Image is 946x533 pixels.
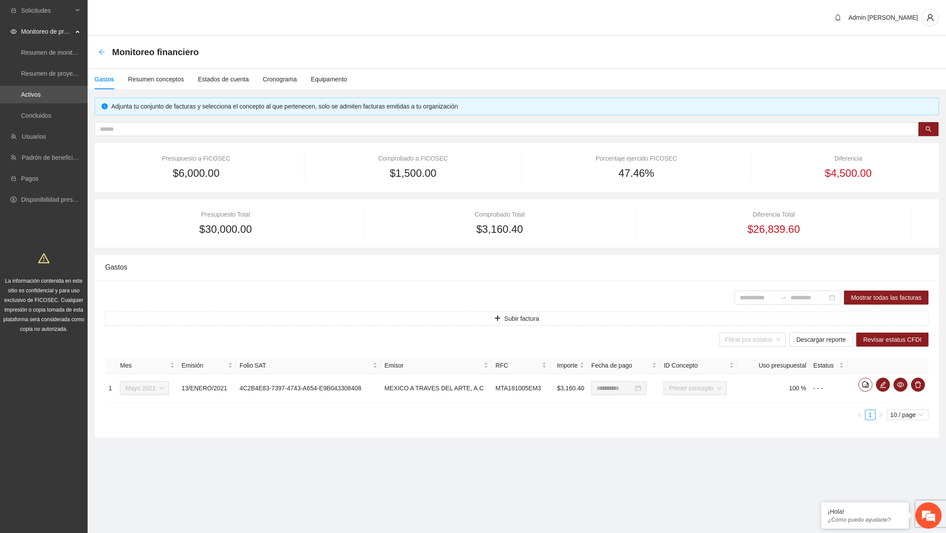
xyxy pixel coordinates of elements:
[738,374,810,403] td: 100 %
[111,102,932,111] div: Adjunta tu conjunto de facturas y selecciona el concepto al que pertenecen, solo se admiten factu...
[4,239,167,270] textarea: Escriba su mensaje y pulse “Intro”
[95,74,114,84] div: Gastos
[591,361,650,370] span: Fecha de pago
[21,112,51,119] a: Concluidos
[876,381,890,388] span: edit
[21,175,39,182] a: Pagos
[789,333,853,347] button: Descargar reporte
[38,252,49,264] span: warning
[893,378,907,392] button: eye
[21,49,85,56] a: Resumen de monitoreo
[813,361,837,370] span: Estatus
[390,165,437,182] span: $1,500.00
[810,357,847,374] th: Estatus
[911,381,925,388] span: delete
[831,11,845,25] button: bell
[112,45,199,59] span: Monitoreo financiero
[21,70,115,77] a: Resumen de proyectos aprobados
[21,196,96,203] a: Disponibilidad presupuestal
[588,357,660,374] th: Fecha de pago
[859,381,872,388] span: comment
[236,357,381,374] th: Folio SAT
[98,49,105,56] span: arrow-left
[105,210,346,219] div: Presupuesto Total
[921,9,939,26] button: user
[856,333,928,347] button: Revisar estatus CFDI
[311,74,347,84] div: Equipamento
[825,165,872,182] span: $4,500.00
[851,293,921,302] span: Mostrar todas las facturas
[263,74,297,84] div: Cronograma
[178,374,236,403] td: 13/ENERO/2021
[876,378,890,392] button: edit
[105,154,287,163] div: Presupuesto a FICOSEC
[120,361,168,370] span: Mes
[539,154,734,163] div: Porcentaje ejercido FICOSEC
[828,508,902,515] div: ¡Hola!
[105,312,928,326] button: plusSubir factura
[747,221,800,238] span: $26,839.60
[925,126,932,133] span: search
[828,516,902,523] p: ¿Cómo puedo ayudarte?
[199,221,252,238] span: $30,000.00
[178,357,236,374] th: Emisión
[98,49,105,56] div: Back
[887,410,928,420] div: Page Size
[492,357,550,374] th: RFC
[321,154,505,163] div: Comprobado a FICOSEC
[11,28,17,35] span: eye
[653,210,894,219] div: Diferencia Total
[144,4,165,25] div: Minimizar ventana de chat en vivo
[858,378,872,392] button: comment
[125,382,163,395] span: Mayo 2021
[922,14,939,21] span: user
[780,294,787,301] span: to
[854,410,865,420] button: left
[236,374,381,403] td: 4C2B4E83-7397-4743-A654-E9B043308408
[240,361,371,370] span: Folio SAT
[198,74,249,84] div: Estados de cuenta
[894,381,907,388] span: eye
[46,45,147,56] div: Chatee con nosotros ahora
[854,410,865,420] li: Previous Page
[51,117,121,205] span: Estamos en línea.
[22,133,46,140] a: Usuarios
[21,91,41,98] a: Activos
[554,361,578,370] span: Importe
[21,23,73,40] span: Monitoreo de proyectos
[381,374,492,403] td: MEXICO A TRAVES DEL ARTE, A.C
[911,378,925,392] button: delete
[105,255,928,280] div: Gastos
[495,361,540,370] span: RFC
[738,357,810,374] th: Uso presupuestal
[660,357,737,374] th: ID Concepto
[875,410,886,420] li: Next Page
[550,357,588,374] th: Importe
[182,361,226,370] span: Emisión
[381,210,619,219] div: Comprobado Total
[105,374,116,403] td: 1
[780,294,787,301] span: swap-right
[494,315,501,322] span: plus
[22,154,86,161] a: Padrón de beneficiarios
[618,165,654,182] span: 47.46%
[768,154,928,163] div: Diferencia
[550,374,588,403] td: $3,160.40
[848,14,918,21] span: Admin [PERSON_NAME]
[102,103,108,109] span: info-circle
[4,278,85,332] span: La información contenida en este sitio es confidencial y para uso exclusivo de FICOSEC. Cualquier...
[796,335,846,344] span: Descargar reporte
[878,412,883,417] span: right
[863,335,921,344] span: Revisar estatus CFDI
[504,314,539,323] span: Subir factura
[875,410,886,420] button: right
[664,361,727,370] span: ID Concepto
[669,382,721,395] span: Primer concepto
[476,221,523,238] span: $3,160.40
[865,410,875,420] a: 1
[116,357,178,374] th: Mes
[831,14,844,21] span: bell
[128,74,184,84] div: Resumen conceptos
[492,374,550,403] td: MTA181005EM3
